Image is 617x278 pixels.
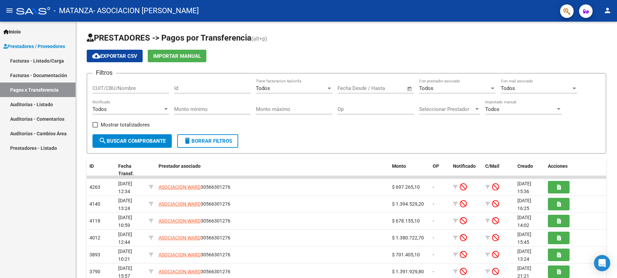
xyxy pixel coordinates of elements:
[159,269,230,274] span: 30566301276
[517,198,531,211] span: [DATE] 16:25
[501,85,515,91] span: Todos
[159,218,230,224] span: 30566301276
[159,235,230,240] span: 30566301276
[118,181,132,194] span: [DATE] 12:34
[159,163,201,169] span: Prestador asociado
[594,255,610,271] div: Open Intercom Messenger
[392,218,420,224] span: $ 678.155,10
[392,184,420,190] span: $ 697.265,10
[118,215,132,228] span: [DATE] 10:59
[159,235,201,240] span: ASOCIACION WARD
[392,269,424,274] span: $ 1.391.929,80
[433,163,439,169] span: OP
[517,215,531,228] span: [DATE] 14:02
[89,218,100,224] span: 4118
[371,85,404,91] input: Fecha fin
[256,85,270,91] span: Todos
[159,269,201,274] span: ASOCIACION WARD
[3,43,65,50] span: Prestadores / Proveedores
[156,159,389,181] datatable-header-cell: Prestador asociado
[337,85,365,91] input: Fecha inicio
[92,52,100,60] mat-icon: cloud_download
[3,28,21,36] span: Inicio
[87,159,116,181] datatable-header-cell: ID
[159,184,201,190] span: ASOCIACION WARD
[101,121,150,129] span: Mostrar totalizadores
[433,184,434,190] span: -
[89,235,100,240] span: 4012
[433,269,434,274] span: -
[118,249,132,262] span: [DATE] 10:21
[5,6,14,15] mat-icon: menu
[92,53,137,59] span: Exportar CSV
[159,218,201,224] span: ASOCIACION WARD
[485,163,499,169] span: C/Mail
[392,252,420,257] span: $ 701.405,10
[517,163,533,169] span: Creado
[450,159,482,181] datatable-header-cell: Notificado
[87,50,143,62] button: Exportar CSV
[118,198,132,211] span: [DATE] 13:24
[389,159,430,181] datatable-header-cell: Monto
[118,232,132,245] span: [DATE] 12:44
[89,163,94,169] span: ID
[603,6,612,15] mat-icon: person
[517,181,531,194] span: [DATE] 15:36
[89,252,100,257] span: 3893
[92,106,107,112] span: Todos
[392,235,424,240] span: $ 1.380.722,70
[159,252,201,257] span: ASOCIACION WARD
[183,137,191,145] mat-icon: delete
[419,85,433,91] span: Todos
[159,184,230,190] span: 30566301276
[433,218,434,224] span: -
[116,159,146,181] datatable-header-cell: Fecha Transf.
[392,201,424,207] span: $ 1.394.529,20
[54,3,93,18] span: - MATANZA
[517,249,531,262] span: [DATE] 13:24
[89,184,100,190] span: 4263
[406,85,414,93] button: Open calendar
[392,163,406,169] span: Monto
[517,232,531,245] span: [DATE] 15:45
[89,201,100,207] span: 4140
[433,201,434,207] span: -
[177,134,238,148] button: Borrar Filtros
[515,159,545,181] datatable-header-cell: Creado
[433,235,434,240] span: -
[159,252,230,257] span: 30566301276
[159,201,230,207] span: 30566301276
[118,163,134,177] span: Fecha Transf.
[159,201,201,207] span: ASOCIACION WARD
[485,106,499,112] span: Todos
[251,36,267,42] span: (alt+p)
[545,159,606,181] datatable-header-cell: Acciones
[93,3,199,18] span: - ASOCIACION [PERSON_NAME]
[89,269,100,274] span: 3790
[183,138,232,144] span: Borrar Filtros
[430,159,450,181] datatable-header-cell: OP
[548,163,568,169] span: Acciones
[99,137,107,145] mat-icon: search
[153,53,201,59] span: Importar Manual
[433,252,434,257] span: -
[99,138,166,144] span: Buscar Comprobante
[92,134,172,148] button: Buscar Comprobante
[453,163,476,169] span: Notificado
[482,159,515,181] datatable-header-cell: C/Mail
[92,68,116,77] h3: Filtros
[419,106,474,112] span: Seleccionar Prestador
[87,33,251,43] span: PRESTADORES -> Pagos por Transferencia
[148,50,206,62] button: Importar Manual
